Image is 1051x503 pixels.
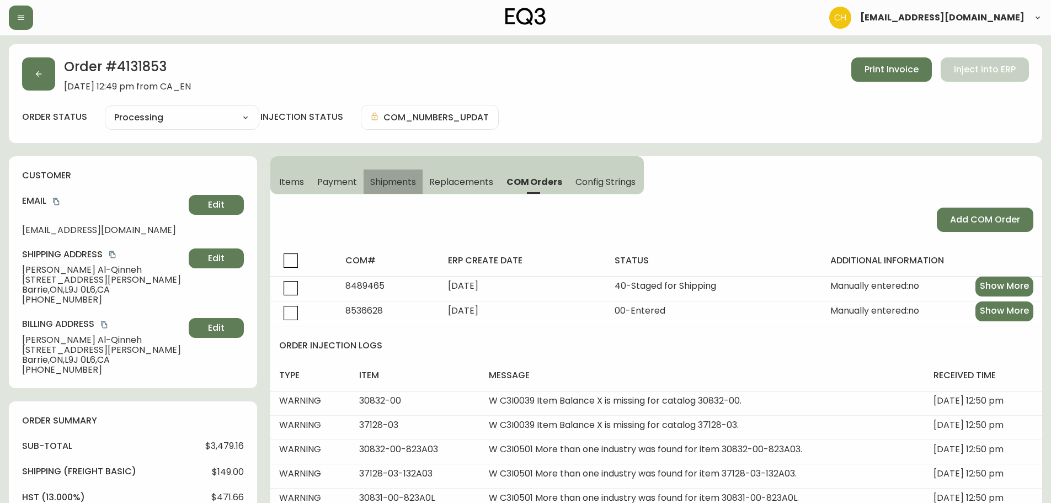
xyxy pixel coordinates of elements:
button: Show More [975,277,1033,296]
h4: order injection logs [279,340,1042,352]
button: Edit [189,248,244,268]
button: Print Invoice [851,57,932,82]
span: [DATE] 12:50 pm [933,394,1004,407]
button: Edit [189,195,244,215]
h4: Email [22,195,184,207]
img: logo [505,8,546,25]
span: $3,479.16 [205,441,244,451]
h4: item [359,369,471,382]
h4: order summary [22,415,244,427]
span: Manually entered: no [830,306,919,316]
label: order status [22,111,87,123]
span: WARNING [279,394,321,407]
span: Manually entered: no [830,281,919,291]
span: $149.00 [212,467,244,477]
span: Barrie , ON , L9J 0L6 , CA [22,285,184,295]
h4: erp create date [448,255,597,267]
span: W C3I0039 Item Balance X is missing for catalog 30832-00. [489,394,741,407]
span: W C3I0501 More than one industry was found for item 30832-00-823A03. [489,443,802,456]
span: [STREET_ADDRESS][PERSON_NAME] [22,275,184,285]
h4: status [615,255,813,267]
span: Add COM Order [950,214,1020,226]
span: Items [279,176,304,188]
h4: com# [345,255,430,267]
h4: Billing Address [22,318,184,330]
span: Barrie , ON , L9J 0L6 , CA [22,355,184,365]
span: 30832-00-823A03 [359,443,438,456]
span: 8489465 [345,279,385,292]
h4: message [489,369,915,382]
h4: customer [22,170,244,182]
span: 8536628 [345,304,383,317]
span: Edit [208,252,225,264]
span: [EMAIL_ADDRESS][DOMAIN_NAME] [22,225,184,235]
span: W C3I0039 Item Balance X is missing for catalog 37128-03. [489,419,739,431]
span: [DATE] [448,304,478,317]
h2: Order # 4131853 [64,57,191,82]
span: [PERSON_NAME] Al-Qinneh [22,265,184,275]
span: Show More [980,305,1029,317]
span: [STREET_ADDRESS][PERSON_NAME] [22,345,184,355]
span: Edit [208,322,225,334]
span: [DATE] 12:50 pm [933,443,1004,456]
span: Replacements [429,176,493,188]
span: Show More [980,280,1029,292]
button: copy [107,249,118,260]
span: WARNING [279,467,321,480]
span: [DATE] 12:49 pm from CA_EN [64,82,191,92]
button: copy [99,319,110,330]
h4: injection status [260,111,343,123]
button: Show More [975,301,1033,321]
span: W C3I0501 More than one industry was found for item 37128-03-132A03. [489,467,797,480]
h4: additional information [830,255,1033,267]
span: [PERSON_NAME] Al-Qinneh [22,335,184,345]
h4: Shipping Address [22,248,184,261]
span: WARNING [279,443,321,456]
span: [DATE] [448,279,478,292]
span: Shipments [370,176,417,188]
button: Edit [189,318,244,338]
span: Payment [317,176,357,188]
span: COM Orders [506,176,563,188]
img: 6288462cea190ebb98a2c2f3c744dd7e [829,7,851,29]
span: [EMAIL_ADDRESS][DOMAIN_NAME] [860,13,1025,22]
span: 37128-03 [359,419,398,431]
span: 30832-00 [359,394,401,407]
button: copy [51,196,62,207]
h4: sub-total [22,440,72,452]
span: Print Invoice [865,63,919,76]
button: Add COM Order [937,208,1033,232]
span: [PHONE_NUMBER] [22,365,184,375]
h4: received time [933,369,1033,382]
span: $471.66 [211,493,244,502]
span: 40 - Staged for Shipping [615,279,716,292]
span: [PHONE_NUMBER] [22,295,184,305]
span: WARNING [279,419,321,431]
h4: Shipping ( Freight Basic ) [22,465,136,478]
span: 00 - Entered [615,304,665,317]
h4: type [279,369,342,382]
span: [DATE] 12:50 pm [933,467,1004,480]
span: Config Strings [575,176,635,188]
span: 37128-03-132A03 [359,467,433,480]
span: [DATE] 12:50 pm [933,419,1004,431]
span: Edit [208,199,225,211]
